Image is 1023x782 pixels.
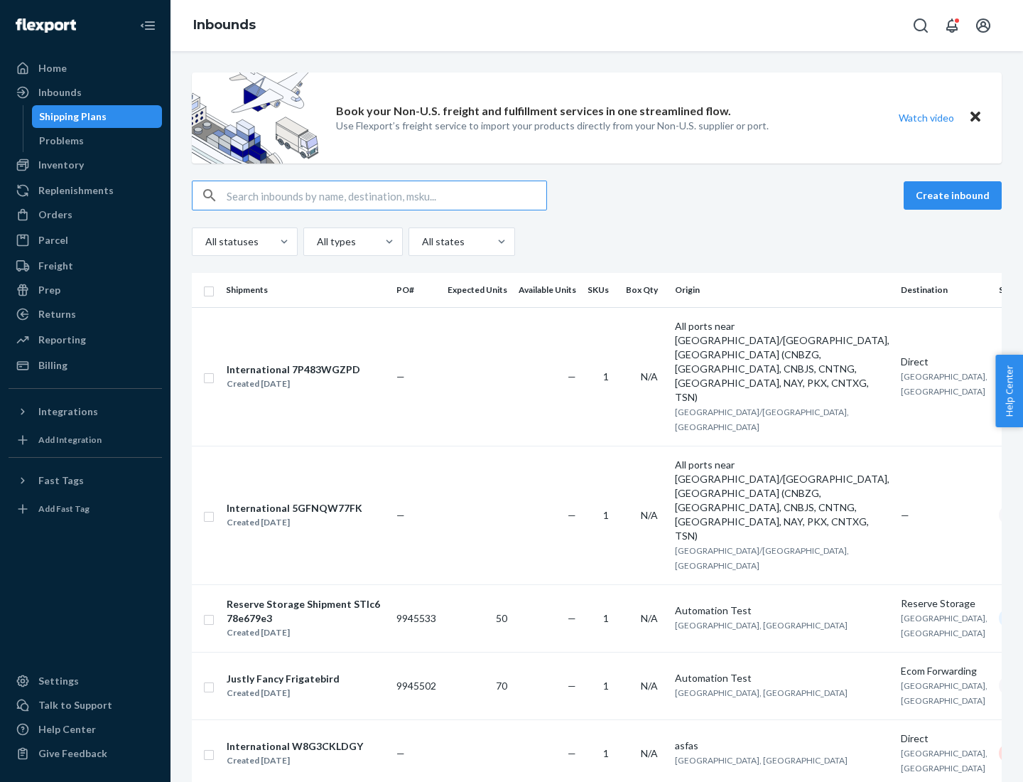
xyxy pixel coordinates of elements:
th: Shipments [220,273,391,307]
a: Orders [9,203,162,226]
div: Settings [38,674,79,688]
th: Destination [895,273,993,307]
a: Billing [9,354,162,377]
span: [GEOGRAPHIC_DATA], [GEOGRAPHIC_DATA] [901,680,987,706]
div: Prep [38,283,60,297]
div: International 5GFNQW77FK [227,501,362,515]
div: Created [DATE] [227,626,384,640]
td: 9945502 [391,652,442,719]
th: SKUs [582,273,620,307]
span: — [568,612,576,624]
div: Talk to Support [38,698,112,712]
div: Add Integration [38,434,102,446]
a: Home [9,57,162,80]
a: Reporting [9,328,162,351]
th: Available Units [513,273,582,307]
span: — [396,370,405,382]
span: [GEOGRAPHIC_DATA]/[GEOGRAPHIC_DATA], [GEOGRAPHIC_DATA] [675,545,849,571]
span: 1 [603,370,609,382]
span: [GEOGRAPHIC_DATA], [GEOGRAPHIC_DATA] [675,687,848,698]
div: Help Center [38,722,96,737]
button: Help Center [995,355,1023,427]
span: N/A [641,747,658,759]
div: Home [38,61,67,75]
button: Open notifications [938,11,966,40]
span: 50 [496,612,507,624]
span: [GEOGRAPHIC_DATA], [GEOGRAPHIC_DATA] [675,620,848,631]
span: 1 [603,612,609,624]
div: Direct [901,355,987,369]
span: N/A [641,680,658,692]
a: Add Integration [9,429,162,451]
button: Give Feedback [9,742,162,765]
span: 1 [603,509,609,521]
a: Replenishments [9,179,162,202]
input: All types [315,235,317,249]
span: 1 [603,680,609,692]
a: Prep [9,279,162,301]
div: All ports near [GEOGRAPHIC_DATA]/[GEOGRAPHIC_DATA], [GEOGRAPHIC_DATA] (CNBZG, [GEOGRAPHIC_DATA], ... [675,458,889,543]
button: Open Search Box [906,11,935,40]
div: asfas [675,739,889,753]
div: Add Fast Tag [38,503,90,515]
button: Fast Tags [9,469,162,492]
div: Problems [39,134,84,148]
div: Integrations [38,405,98,419]
span: N/A [641,509,658,521]
span: [GEOGRAPHIC_DATA], [GEOGRAPHIC_DATA] [675,755,848,766]
span: — [568,747,576,759]
div: All ports near [GEOGRAPHIC_DATA]/[GEOGRAPHIC_DATA], [GEOGRAPHIC_DATA] (CNBZG, [GEOGRAPHIC_DATA], ... [675,319,889,405]
a: Freight [9,255,162,277]
input: All statuses [204,235,205,249]
span: [GEOGRAPHIC_DATA], [GEOGRAPHIC_DATA] [901,748,987,773]
button: Open account menu [969,11,997,40]
a: Shipping Plans [32,105,163,128]
a: Returns [9,303,162,326]
div: Direct [901,732,987,746]
div: Orders [38,208,72,222]
input: Search inbounds by name, destination, msku... [227,181,546,210]
button: Close [966,107,985,128]
div: Shipping Plans [39,109,107,124]
div: Reserve Storage Shipment STIc678e679e3 [227,597,384,626]
a: Settings [9,670,162,692]
div: Inbounds [38,85,82,100]
span: — [568,509,576,521]
button: Close Navigation [134,11,162,40]
span: — [901,509,909,521]
div: Freight [38,259,73,273]
div: Give Feedback [38,746,107,761]
p: Use Flexport’s freight service to import your products directly from your Non-U.S. supplier or port. [336,119,769,133]
a: Inbounds [193,17,256,33]
div: Created [DATE] [227,686,340,700]
th: Box Qty [620,273,669,307]
div: Automation Test [675,604,889,618]
a: Add Fast Tag [9,498,162,520]
div: International 7P483WGZPD [227,363,360,377]
td: 9945533 [391,584,442,652]
div: Reporting [38,333,86,347]
div: Automation Test [675,671,889,685]
a: Talk to Support [9,694,162,717]
img: Flexport logo [16,18,76,33]
th: Expected Units [442,273,513,307]
span: [GEOGRAPHIC_DATA], [GEOGRAPHIC_DATA] [901,371,987,397]
div: Billing [38,358,67,373]
div: Replenishments [38,183,114,198]
button: Watch video [889,107,963,128]
span: 70 [496,680,507,692]
span: [GEOGRAPHIC_DATA]/[GEOGRAPHIC_DATA], [GEOGRAPHIC_DATA] [675,407,849,432]
button: Integrations [9,400,162,423]
div: Created [DATE] [227,377,360,391]
span: — [568,680,576,692]
div: Ecom Forwarding [901,664,987,678]
p: Book your Non-U.S. freight and fulfillment services in one streamlined flow. [336,103,731,119]
span: — [396,509,405,521]
div: Inventory [38,158,84,172]
ol: breadcrumbs [182,5,267,46]
a: Problems [32,129,163,152]
span: — [568,370,576,382]
div: Parcel [38,233,68,247]
div: Fast Tags [38,473,84,488]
